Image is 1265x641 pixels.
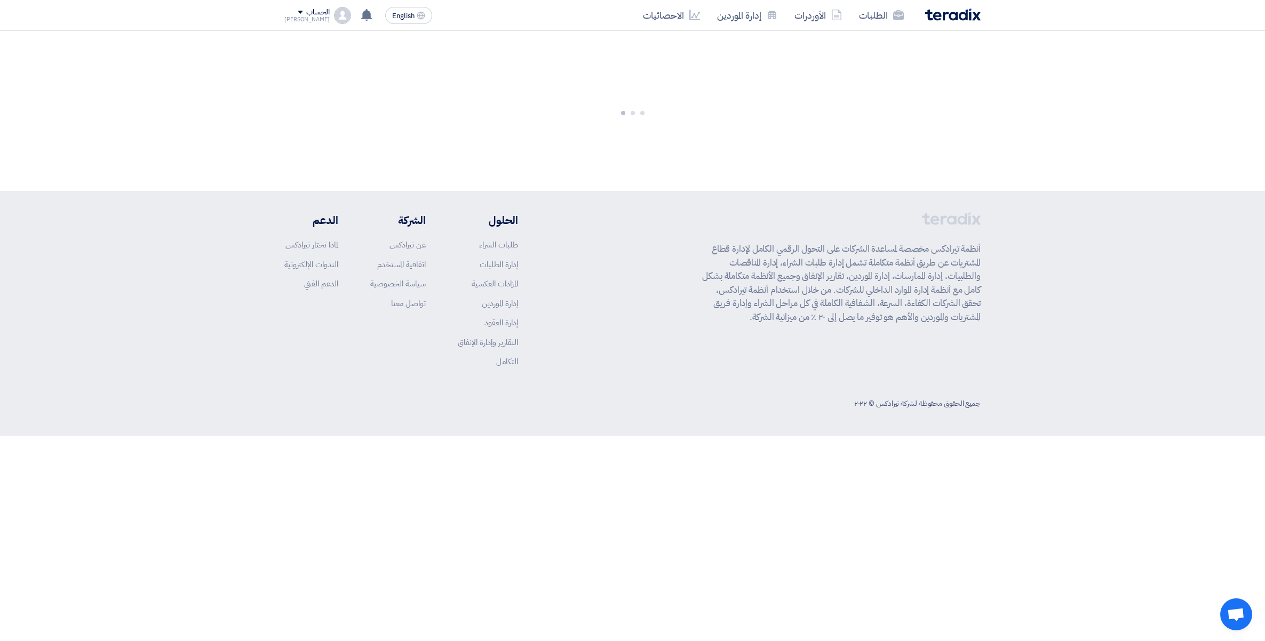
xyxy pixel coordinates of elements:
a: Open chat [1220,598,1252,630]
button: English [385,7,432,24]
a: الندوات الإلكترونية [284,259,338,270]
a: إدارة الموردين [709,3,786,28]
a: إدارة العقود [484,317,518,328]
a: لماذا تختار تيرادكس [285,239,338,251]
li: الحلول [458,212,518,228]
a: المزادات العكسية [472,278,518,290]
a: الطلبات [850,3,912,28]
a: الأوردرات [786,3,850,28]
li: الدعم [284,212,338,228]
img: Teradix logo [925,9,981,21]
a: إدارة الطلبات [480,259,518,270]
span: English [392,12,415,20]
a: طلبات الشراء [479,239,518,251]
a: سياسة الخصوصية [370,278,426,290]
a: الدعم الفني [304,278,338,290]
li: الشركة [370,212,426,228]
div: [PERSON_NAME] [284,17,330,22]
img: profile_test.png [334,7,351,24]
a: عن تيرادكس [389,239,426,251]
a: التقارير وإدارة الإنفاق [458,336,518,348]
a: تواصل معنا [391,298,426,309]
a: الاحصائيات [634,3,709,28]
a: إدارة الموردين [482,298,518,309]
a: التكامل [496,356,518,367]
p: أنظمة تيرادكس مخصصة لمساعدة الشركات على التحول الرقمي الكامل لإدارة قطاع المشتريات عن طريق أنظمة ... [702,242,981,324]
a: اتفاقية المستخدم [377,259,426,270]
div: جميع الحقوق محفوظة لشركة تيرادكس © ٢٠٢٢ [854,398,981,409]
div: الحساب [306,8,329,17]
